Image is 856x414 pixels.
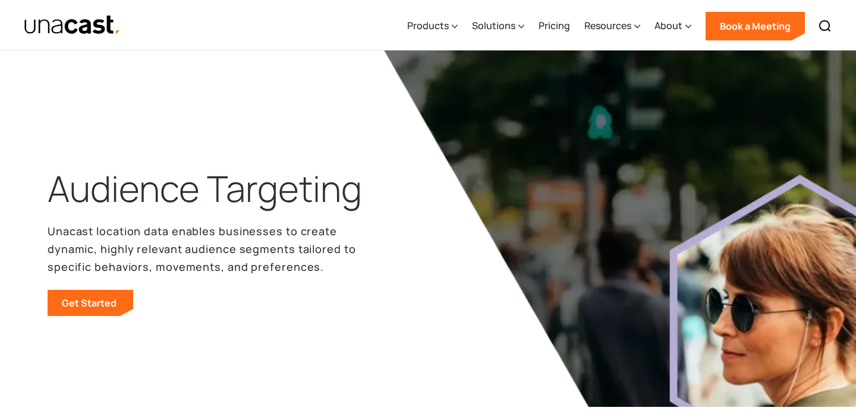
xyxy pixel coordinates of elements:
div: Products [407,18,449,33]
p: Unacast location data enables businesses to create dynamic, highly relevant audience segments tai... [48,222,357,276]
div: About [654,2,691,50]
img: Search icon [818,19,832,33]
div: Solutions [472,18,515,33]
img: Unacast text logo [24,15,121,36]
a: Get Started [48,290,133,316]
div: About [654,18,682,33]
div: Products [407,2,458,50]
a: Book a Meeting [706,12,805,40]
div: Resources [584,2,640,50]
a: Pricing [539,2,570,50]
h1: Audience Targeting [48,165,362,213]
a: home [24,15,121,36]
div: Resources [584,18,631,33]
div: Solutions [472,2,524,50]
